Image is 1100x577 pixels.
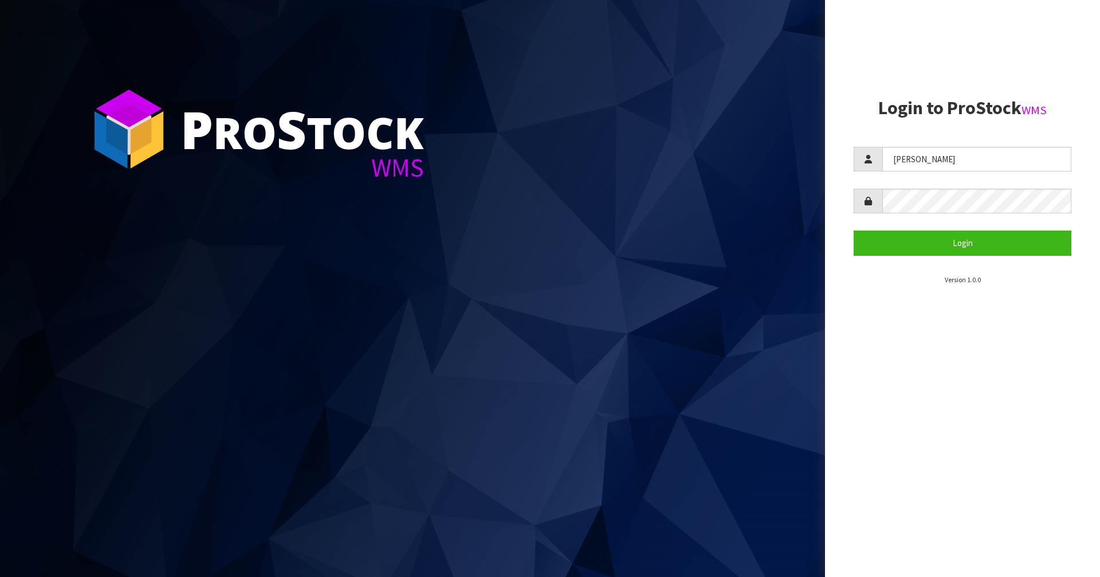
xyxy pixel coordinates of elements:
[882,147,1071,171] input: Username
[180,103,424,155] div: ro tock
[277,94,307,164] span: S
[1022,103,1047,118] small: WMS
[854,231,1071,255] button: Login
[854,98,1071,118] h2: Login to ProStock
[945,275,981,284] small: Version 1.0.0
[86,86,172,172] img: ProStock Cube
[180,94,213,164] span: P
[180,155,424,181] div: WMS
